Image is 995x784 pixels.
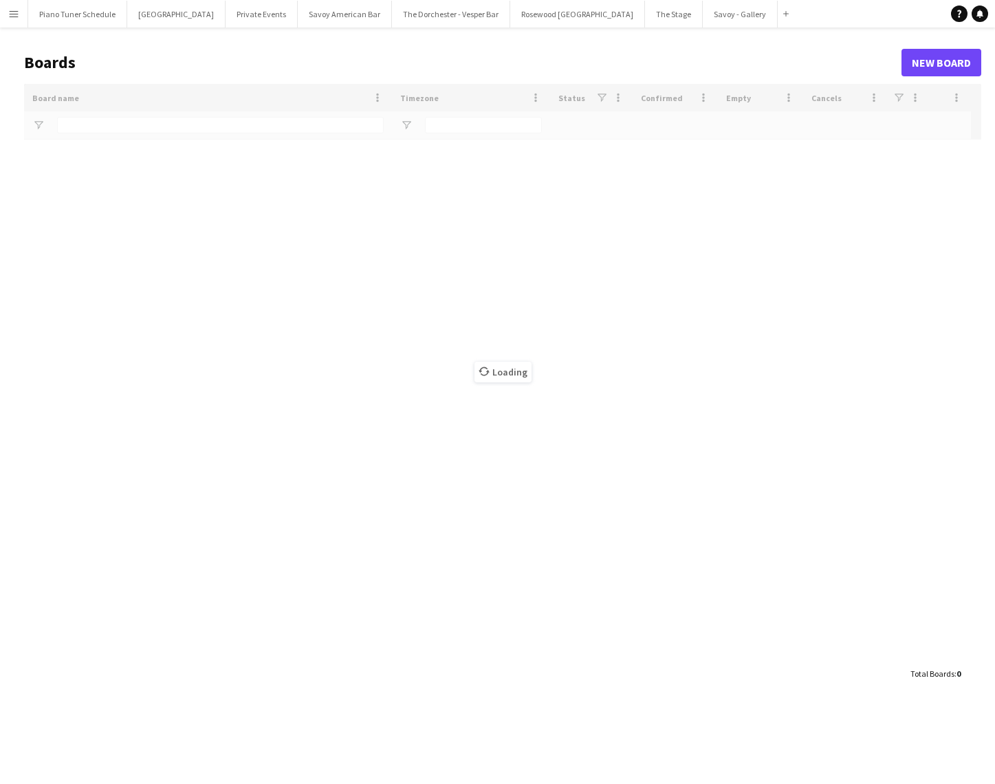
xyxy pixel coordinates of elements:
[298,1,392,28] button: Savoy American Bar
[28,1,127,28] button: Piano Tuner Schedule
[645,1,703,28] button: The Stage
[910,668,954,679] span: Total Boards
[510,1,645,28] button: Rosewood [GEOGRAPHIC_DATA]
[901,49,981,76] a: New Board
[910,660,961,687] div: :
[474,362,532,382] span: Loading
[703,1,778,28] button: Savoy - Gallery
[24,52,901,73] h1: Boards
[956,668,961,679] span: 0
[127,1,226,28] button: [GEOGRAPHIC_DATA]
[226,1,298,28] button: Private Events
[392,1,510,28] button: The Dorchester - Vesper Bar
